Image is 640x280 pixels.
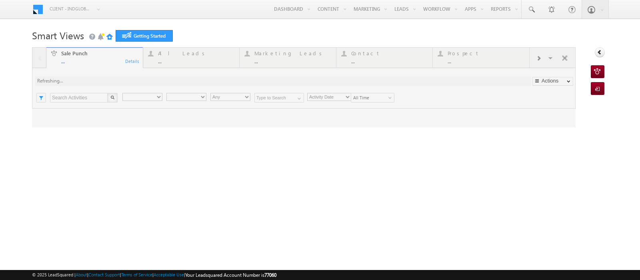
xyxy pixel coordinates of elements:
span: Your Leadsquared Account Number is [185,272,276,278]
span: Smart Views [32,29,84,42]
a: About [76,272,87,277]
span: 77060 [264,272,276,278]
a: Getting Started [116,30,173,42]
span: © 2025 LeadSquared | | | | | [32,271,276,279]
a: Contact Support [88,272,120,277]
a: Terms of Service [121,272,152,277]
span: Client - indglobal1 (77060) [50,5,92,13]
a: Acceptable Use [154,272,184,277]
